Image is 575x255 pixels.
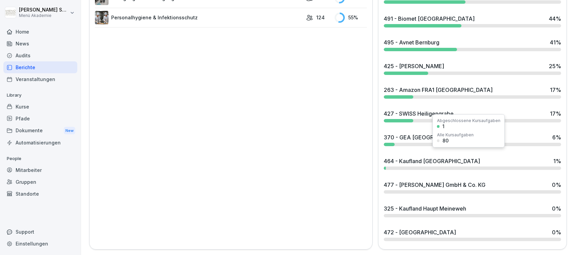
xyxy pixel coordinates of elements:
div: 472 - [GEOGRAPHIC_DATA] [384,228,456,236]
div: 477 - [PERSON_NAME] GmbH & Co. KG [384,181,485,189]
div: 6 % [552,133,561,141]
a: 464 - Kaufland [GEOGRAPHIC_DATA]1% [381,154,564,173]
a: 370 - GEA [GEOGRAPHIC_DATA]6% [381,131,564,149]
p: 124 [316,14,325,21]
div: 495 - Avnet Bernburg [384,38,439,46]
div: 44 % [549,15,561,23]
a: Mitarbeiter [3,164,77,176]
a: 425 - [PERSON_NAME]25% [381,59,564,78]
div: 0 % [552,204,561,213]
div: 263 - Amazon FRA1 [GEOGRAPHIC_DATA] [384,86,493,94]
a: News [3,38,77,50]
div: 0 % [552,181,561,189]
p: [PERSON_NAME] Schülzke [19,7,68,13]
a: Veranstaltungen [3,73,77,85]
div: 55 % [335,13,367,23]
a: 325 - Kaufland Haupt Meineweh0% [381,202,564,220]
div: 325 - Kaufland Haupt Meineweh [384,204,466,213]
a: 491 - Biomet [GEOGRAPHIC_DATA]44% [381,12,564,30]
a: Audits [3,50,77,61]
div: 1 [442,124,444,129]
div: Abgeschlossene Kursaufgaben [437,119,500,123]
div: 425 - [PERSON_NAME] [384,62,444,70]
div: 464 - Kaufland [GEOGRAPHIC_DATA] [384,157,480,165]
a: Einstellungen [3,238,77,250]
a: Kurse [3,101,77,113]
a: Personalhygiene & Infektionsschutz [95,11,303,24]
a: DokumenteNew [3,124,77,137]
p: Menü Akademie [19,13,68,18]
a: 477 - [PERSON_NAME] GmbH & Co. KG0% [381,178,564,196]
div: 1 % [553,157,561,165]
a: 263 - Amazon FRA1 [GEOGRAPHIC_DATA]17% [381,83,564,101]
a: Home [3,26,77,38]
div: 25 % [549,62,561,70]
a: Berichte [3,61,77,73]
div: 80 [442,138,449,143]
a: Gruppen [3,176,77,188]
div: 427 - SWISS Heiligengrabe [384,110,454,118]
p: Library [3,90,77,101]
div: Dokumente [3,124,77,137]
a: 472 - [GEOGRAPHIC_DATA]0% [381,225,564,244]
a: Pfade [3,113,77,124]
div: 41 % [550,38,561,46]
img: tq1iwfpjw7gb8q143pboqzza.png [95,11,108,24]
div: 17 % [550,86,561,94]
a: Standorte [3,188,77,200]
div: New [64,127,75,135]
a: Automatisierungen [3,137,77,149]
div: Alle Kursaufgaben [437,133,474,137]
div: 0 % [552,228,561,236]
div: Support [3,226,77,238]
p: People [3,153,77,164]
div: 17 % [550,110,561,118]
div: 370 - GEA [GEOGRAPHIC_DATA] [384,133,469,141]
a: 495 - Avnet Bernburg41% [381,36,564,54]
div: 491 - Biomet [GEOGRAPHIC_DATA] [384,15,475,23]
a: 427 - SWISS Heiligengrabe17% [381,107,564,125]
